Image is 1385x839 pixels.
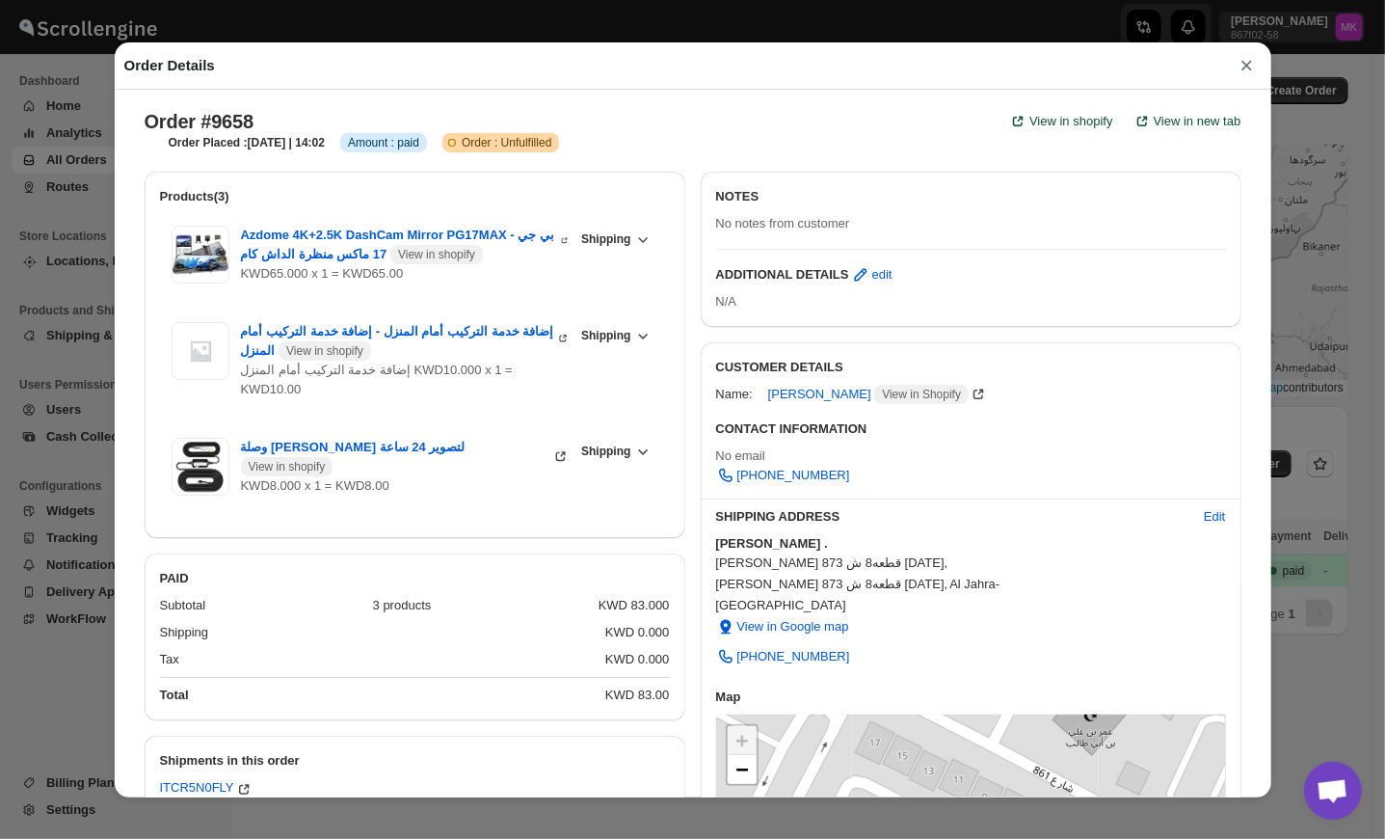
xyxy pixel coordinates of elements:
[716,536,828,551] b: [PERSON_NAME] .
[605,650,670,669] div: KWD 0.000
[398,247,475,262] span: View in shopify
[768,385,969,404] span: [PERSON_NAME]
[286,343,363,359] span: View in shopify
[716,358,1226,377] h3: CUSTOMER DETAILS
[735,757,748,781] span: −
[716,554,948,573] span: [PERSON_NAME] قطعه8 ش 873 [DATE] ,
[348,135,419,150] span: Amount : paid
[882,387,961,402] span: View in Shopify
[462,135,551,150] span: Order : Unfulfilled
[1304,762,1362,820] a: دردشة مفتوحة
[716,448,765,463] span: No email
[1121,106,1253,137] button: View in new tab
[1192,501,1237,532] button: Edit
[705,460,862,491] a: [PHONE_NUMBER]
[737,466,850,485] span: [PHONE_NUMBER]
[705,641,862,672] a: [PHONE_NUMBER]
[728,755,757,784] a: Zoom out
[172,322,229,380] img: Item
[839,259,904,290] button: edit
[570,322,657,349] button: Shipping
[728,726,757,755] a: Zoom in
[241,226,559,264] span: Azdome 4K+2.5K DashCam Mirror PG17MAX - بي جي 17 ماكس منظرة الداش كام
[172,226,229,284] img: Item
[949,575,999,594] span: Al Jahra -
[716,189,759,203] b: NOTES
[241,363,411,377] span: إضافة خدمة التركيب أمام المنزل
[570,438,657,465] button: Shipping
[716,419,1226,439] h3: CONTACT INFORMATION
[716,385,753,404] div: Name:
[172,438,229,496] img: Item
[1232,52,1261,79] button: ×
[581,444,630,459] span: Shipping
[716,688,1226,707] h3: Map
[160,751,670,771] h2: Shipments in this order
[581,231,630,247] span: Shipping
[1204,507,1225,527] span: Edit
[241,266,404,281] span: KWD65.000 x 1 = KWD65.00
[160,688,189,702] b: Total
[735,728,748,752] span: +
[241,440,571,454] a: وصلة [PERSON_NAME] لتصوير 24 ساعة View in shopify
[241,478,389,493] span: KWD8.000 x 1 = KWD8.00
[160,780,253,799] button: ITCR5N0FLY
[737,617,849,636] span: View in Google map
[716,575,948,594] span: [PERSON_NAME] قطعه8 ش 873 [DATE] ,
[716,596,1226,615] span: [GEOGRAPHIC_DATA]
[768,387,988,401] a: [PERSON_NAME] View in Shopify
[605,623,670,642] div: KWD 0.000
[373,596,583,615] div: 3 products
[737,647,850,666] span: [PHONE_NUMBER]
[241,438,551,476] span: وصلة [PERSON_NAME] لتصوير 24 ساعة
[997,106,1124,137] a: View in shopify
[160,650,590,669] div: Tax
[124,56,215,75] h2: Order Details
[716,294,737,309] span: N/A
[160,187,670,206] h2: Products(3)
[599,596,670,615] div: KWD 83.000
[1154,112,1241,131] span: View in new tab
[160,596,358,615] div: Subtotal
[605,686,670,705] div: KWD 83.00
[241,322,557,361] span: إضافة خدمة التركيب أمام المنزل - إضافة خدمة التركيب أمام المنزل
[570,226,657,253] button: Shipping
[1029,112,1112,131] span: View in shopify
[716,265,849,284] b: ADDITIONAL DETAILS
[169,135,326,150] h3: Order Placed :
[241,228,571,242] a: Azdome 4K+2.5K DashCam Mirror PG17MAX - بي جي 17 ماكس منظرة الداش كام View in shopify
[160,569,670,588] h2: PAID
[581,328,630,343] span: Shipping
[716,216,850,230] span: No notes from customer
[160,623,590,642] div: Shipping
[249,459,326,474] span: View in shopify
[248,136,325,149] b: [DATE] | 14:02
[145,110,253,133] h2: Order #9658
[241,324,571,338] a: إضافة خدمة التركيب أمام المنزل - إضافة خدمة التركيب أمام المنزل View in shopify
[872,265,892,284] span: edit
[705,611,861,642] button: View in Google map
[716,507,1189,527] h3: SHIPPING ADDRESS
[241,363,513,396] span: KWD10.000 x 1 = KWD10.00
